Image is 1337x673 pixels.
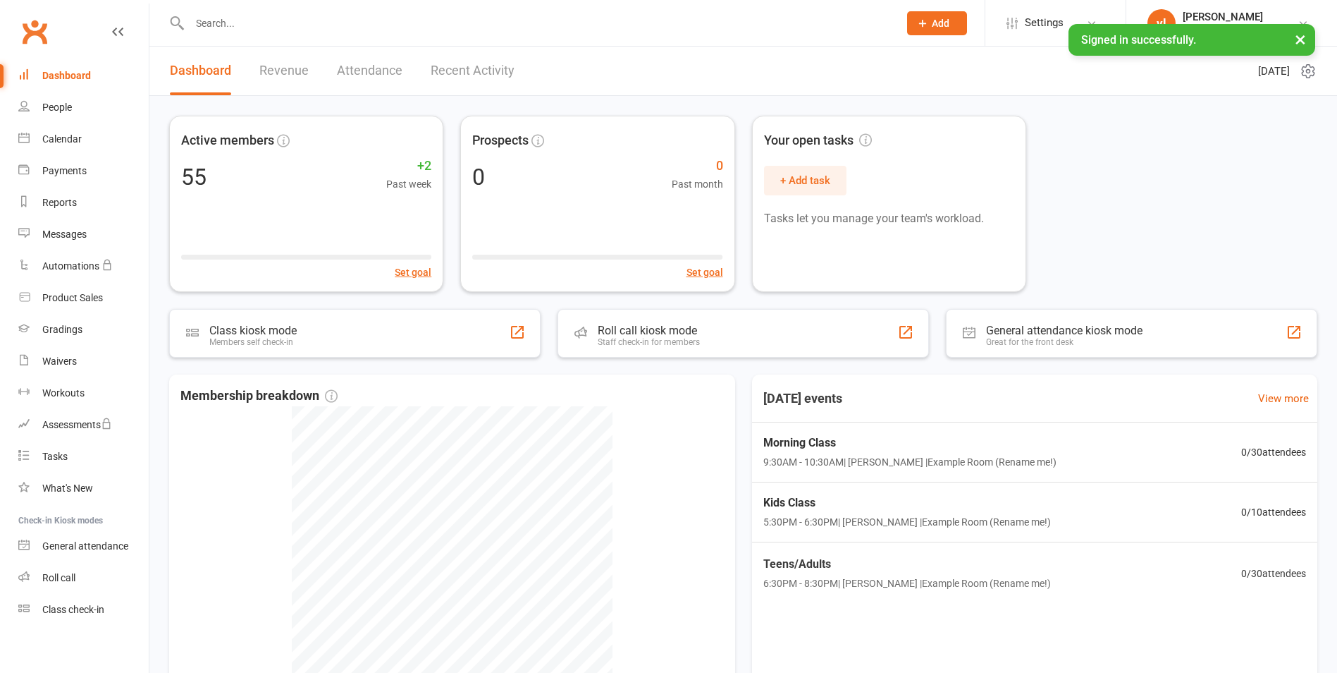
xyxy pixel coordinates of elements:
a: View more [1258,390,1309,407]
span: 0 / 30 attendees [1241,444,1306,460]
span: 0 / 10 attendees [1241,504,1306,520]
a: Payments [18,155,149,187]
button: Add [907,11,967,35]
span: Membership breakdown [180,386,338,406]
a: Waivers [18,346,149,377]
a: Attendance [337,47,402,95]
a: Reports [18,187,149,219]
a: People [18,92,149,123]
button: + Add task [764,166,846,195]
a: Tasks [18,441,149,473]
div: Workouts [42,387,85,399]
span: Your open tasks [764,131,872,151]
div: Tasks [42,451,68,462]
a: Clubworx [17,14,52,49]
div: Product Sales [42,292,103,303]
div: Roll call kiosk mode [598,324,700,337]
div: Automations [42,260,99,272]
div: vl [1147,9,1176,37]
div: Calendar [42,133,82,145]
div: Staff check-in for members [598,337,700,347]
div: Class check-in [42,604,104,615]
div: Members self check-in [209,337,297,347]
a: Automations [18,250,149,282]
span: 0 [672,156,723,176]
span: Kids Class [763,494,1051,512]
input: Search... [185,13,889,33]
div: Payments [42,165,87,176]
a: Workouts [18,377,149,409]
div: 0 [472,166,485,188]
a: What's New [18,473,149,504]
span: Past week [386,176,431,192]
a: Roll call [18,562,149,594]
span: Prospects [472,131,529,151]
a: Dashboard [170,47,231,95]
a: General attendance kiosk mode [18,530,149,562]
a: Product Sales [18,282,149,314]
span: Morning Class [763,434,1056,452]
div: Reports [42,197,77,208]
button: × [1288,24,1313,54]
div: General attendance [42,540,128,552]
a: Messages [18,219,149,250]
span: Settings [1025,7,1064,39]
div: People [42,102,72,113]
div: [PERSON_NAME] [1183,11,1298,23]
div: Roll call [42,572,75,583]
button: Set goal [686,265,723,280]
span: Active members [181,131,274,151]
div: greater western muay thai [1183,23,1298,36]
span: Signed in successfully. [1081,33,1196,47]
span: Add [932,18,949,29]
a: Class kiosk mode [18,594,149,626]
div: Great for the front desk [986,337,1142,347]
div: 55 [181,166,207,188]
a: Dashboard [18,60,149,92]
span: +2 [386,156,431,176]
span: 9:30AM - 10:30AM | [PERSON_NAME] | Example Room (Rename me!) [763,454,1056,470]
span: 5:30PM - 6:30PM | [PERSON_NAME] | Example Room (Rename me!) [763,514,1051,530]
div: Waivers [42,356,77,367]
a: Revenue [259,47,309,95]
a: Recent Activity [431,47,515,95]
h3: [DATE] events [752,386,854,411]
a: Assessments [18,409,149,441]
span: Teens/Adults [763,555,1051,574]
div: Gradings [42,324,82,335]
div: What's New [42,483,93,494]
button: Set goal [395,265,431,280]
div: Dashboard [42,70,91,81]
div: Class kiosk mode [209,324,297,337]
div: General attendance kiosk mode [986,324,1142,337]
div: Assessments [42,419,112,430]
div: Messages [42,229,87,240]
span: 6:30PM - 8:30PM | [PERSON_NAME] | Example Room (Rename me!) [763,576,1051,592]
a: Gradings [18,314,149,346]
span: Past month [672,176,723,192]
p: Tasks let you manage your team's workload. [764,210,1014,228]
span: [DATE] [1258,63,1290,80]
span: 0 / 30 attendees [1241,566,1306,581]
a: Calendar [18,123,149,155]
